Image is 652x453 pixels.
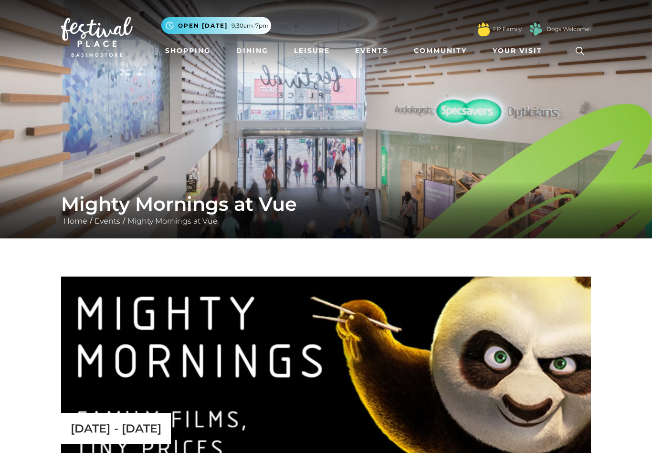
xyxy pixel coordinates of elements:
span: 9.30am-7pm [231,21,269,30]
a: Events [92,216,123,226]
a: Leisure [290,42,334,60]
p: [DATE] - [DATE] [71,422,161,435]
a: Dining [232,42,272,60]
span: Your Visit [493,46,542,56]
span: Open [DATE] [178,21,228,30]
div: / / [54,193,598,227]
a: Community [410,42,471,60]
a: Mighty Mornings at Vue [125,216,220,226]
a: Dogs Welcome! [547,25,591,33]
a: FP Family [493,25,522,33]
h1: Mighty Mornings at Vue [61,193,591,216]
img: Festival Place Logo [61,17,133,57]
a: Home [61,216,90,226]
button: Open [DATE] 9.30am-7pm [161,17,271,34]
a: Shopping [161,42,214,60]
a: Your Visit [489,42,551,60]
a: Events [351,42,392,60]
